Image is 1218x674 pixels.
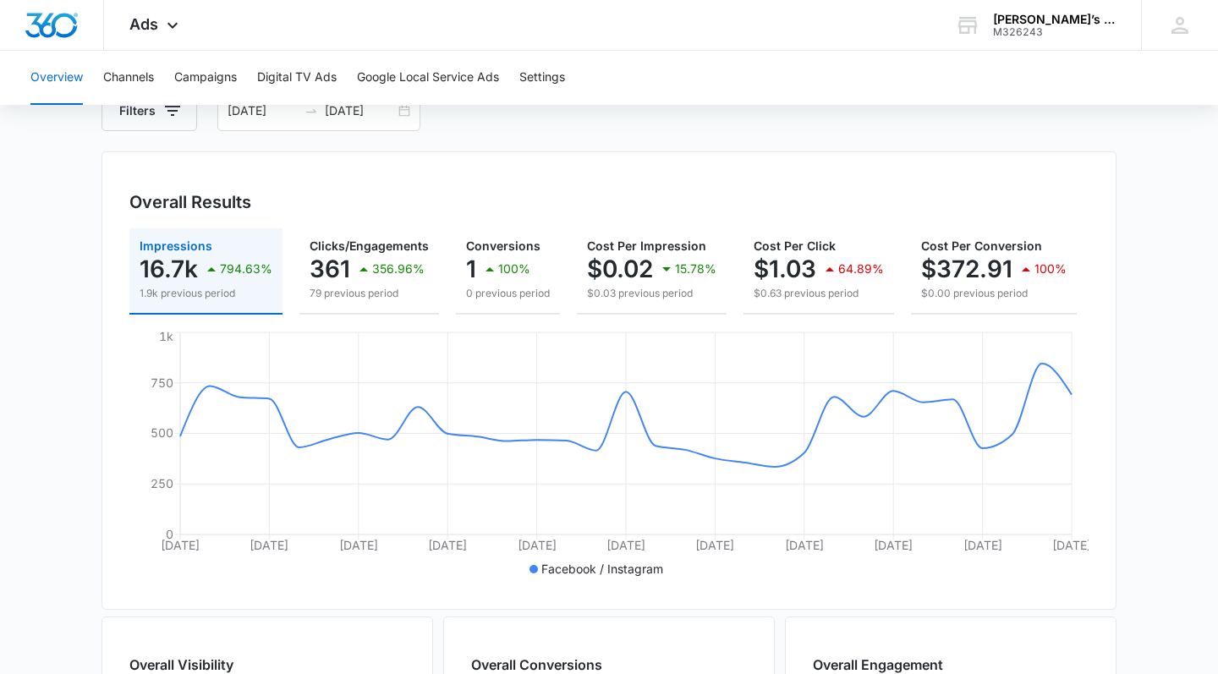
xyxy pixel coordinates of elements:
span: Cost Per Impression [587,238,706,253]
p: 15.78% [675,263,716,275]
p: $0.63 previous period [754,286,884,301]
button: Channels [103,51,154,105]
span: Impressions [140,238,212,253]
input: End date [325,101,395,120]
p: 100% [498,263,530,275]
p: Facebook / Instagram [541,560,663,578]
tspan: 250 [151,476,173,490]
button: Digital TV Ads [257,51,337,105]
button: Filters [101,90,197,131]
span: to [304,104,318,118]
span: Cost Per Click [754,238,836,253]
p: $0.03 previous period [587,286,716,301]
div: account id [993,26,1116,38]
button: Overview [30,51,83,105]
tspan: 0 [166,527,173,541]
h3: Overall Results [129,189,251,215]
button: Campaigns [174,51,237,105]
span: Ads [129,15,158,33]
p: 356.96% [372,263,425,275]
tspan: [DATE] [963,538,1002,552]
p: 1.9k previous period [140,286,272,301]
tspan: 750 [151,375,173,390]
tspan: [DATE] [339,538,378,552]
tspan: [DATE] [874,538,913,552]
tspan: [DATE] [518,538,557,552]
tspan: [DATE] [161,538,200,552]
p: 794.63% [220,263,272,275]
div: account name [993,13,1116,26]
p: 1 [466,255,476,282]
p: 100% [1034,263,1067,275]
tspan: [DATE] [606,538,645,552]
tspan: [DATE] [1052,538,1091,552]
button: Settings [519,51,565,105]
tspan: 500 [151,425,173,440]
p: 79 previous period [310,286,429,301]
span: Cost Per Conversion [921,238,1042,253]
p: 64.89% [838,263,884,275]
p: $0.00 previous period [921,286,1067,301]
p: 361 [310,255,350,282]
button: Google Local Service Ads [357,51,499,105]
span: Conversions [466,238,540,253]
tspan: [DATE] [785,538,824,552]
p: $0.02 [587,255,653,282]
span: Clicks/Engagements [310,238,429,253]
p: 16.7k [140,255,198,282]
tspan: [DATE] [250,538,288,552]
tspan: [DATE] [428,538,467,552]
tspan: 1k [159,329,173,343]
tspan: [DATE] [695,538,734,552]
p: 0 previous period [466,286,550,301]
p: $372.91 [921,255,1012,282]
input: Start date [228,101,298,120]
span: swap-right [304,104,318,118]
p: $1.03 [754,255,816,282]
